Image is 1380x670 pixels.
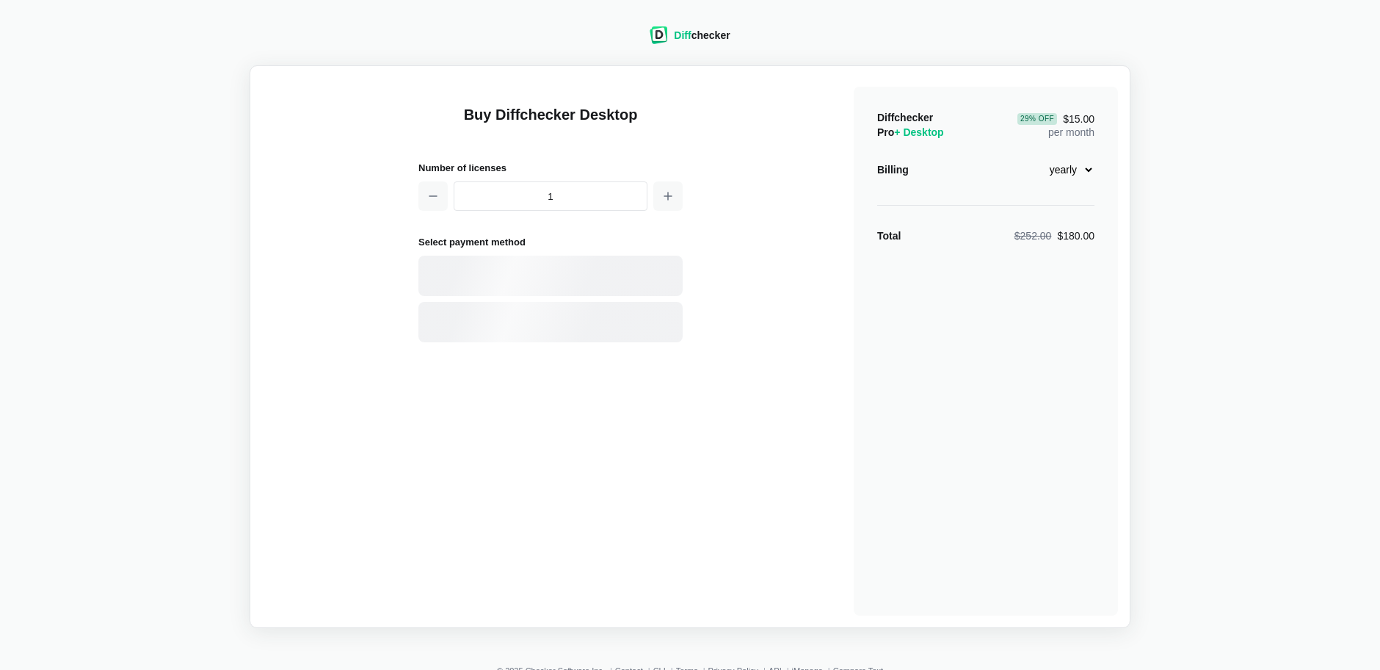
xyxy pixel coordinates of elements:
[1017,113,1094,125] span: $15.00
[418,234,683,250] h2: Select payment method
[1017,110,1094,140] div: per month
[877,112,933,123] span: Diffchecker
[418,104,683,143] h1: Buy Diffchecker Desktop
[674,29,691,41] span: Diff
[650,26,668,44] img: Diffchecker logo
[1014,230,1052,242] span: $252.00
[877,162,909,177] div: Billing
[877,126,944,138] span: Pro
[877,230,901,242] strong: Total
[418,160,683,176] h2: Number of licenses
[1017,113,1057,125] div: 29 % Off
[674,28,730,43] div: checker
[1014,228,1094,243] div: $180.00
[894,126,943,138] span: + Desktop
[650,35,730,46] a: Diffchecker logoDiffchecker
[454,181,647,211] input: 1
